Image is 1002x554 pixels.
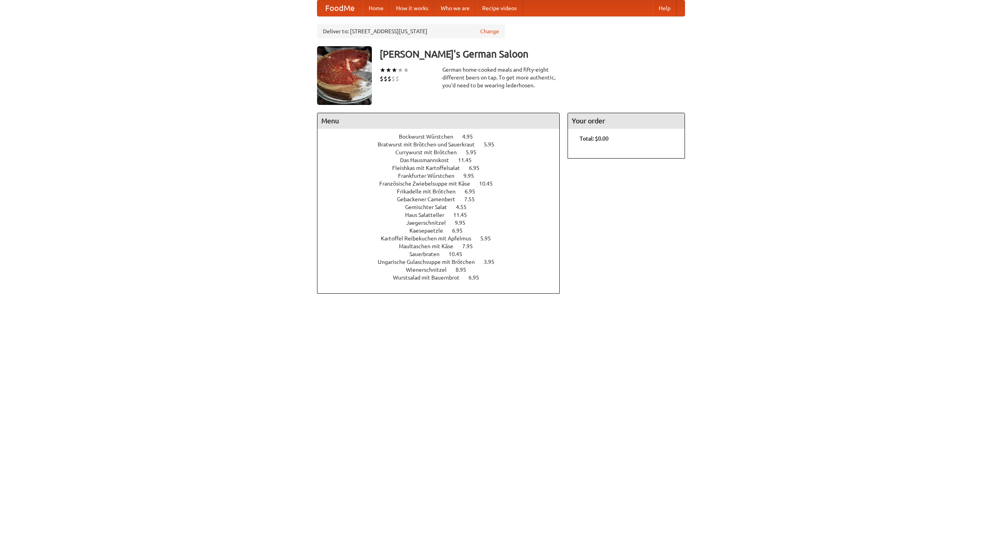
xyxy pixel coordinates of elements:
span: Kaesepaetzle [409,227,451,234]
a: Kaesepaetzle 6.95 [409,227,477,234]
div: Deliver to: [STREET_ADDRESS][US_STATE] [317,24,505,38]
div: German home-cooked meals and fifty-eight different beers on tap. To get more authentic, you'd nee... [442,66,560,89]
a: Haus Salatteller 11.45 [405,212,481,218]
span: 10.45 [479,180,501,187]
li: ★ [397,66,403,74]
span: 11.45 [453,212,475,218]
span: 6.95 [469,165,487,171]
a: Ungarische Gulaschsuppe mit Brötchen 3.95 [378,259,509,265]
a: Home [362,0,390,16]
span: 5.95 [480,235,499,242]
a: FoodMe [317,0,362,16]
li: $ [384,74,387,83]
h4: Menu [317,113,559,129]
b: Total: $0.00 [580,135,609,142]
a: Frikadelle mit Brötchen 6.95 [397,188,490,195]
a: Bockwurst Würstchen 4.95 [399,134,487,140]
li: ★ [386,66,391,74]
span: 4.95 [462,134,481,140]
a: Bratwurst mit Brötchen und Sauerkraut 5.95 [378,141,509,148]
span: 7.55 [464,196,483,202]
li: ★ [380,66,386,74]
a: Help [652,0,677,16]
span: Fleishkas mit Kartoffelsalat [392,165,468,171]
span: Maultaschen mit Käse [399,243,461,249]
span: 8.95 [456,267,474,273]
a: Französische Zwiebelsuppe mit Käse 10.45 [379,180,507,187]
span: Wienerschnitzel [406,267,454,273]
a: How it works [390,0,434,16]
a: Wienerschnitzel 8.95 [406,267,481,273]
span: 5.95 [484,141,502,148]
span: Das Hausmannskost [400,157,457,163]
li: $ [391,74,395,83]
a: Recipe videos [476,0,523,16]
span: 3.95 [484,259,502,265]
a: Fleishkas mit Kartoffelsalat 6.95 [392,165,494,171]
span: 4.55 [456,204,474,210]
span: Currywurst mit Brötchen [395,149,465,155]
a: Sauerbraten 10.45 [409,251,477,257]
a: Gemischter Salat 4.55 [405,204,481,210]
h3: [PERSON_NAME]'s German Saloon [380,46,685,62]
li: ★ [391,66,397,74]
li: ★ [403,66,409,74]
span: Frankfurter Würstchen [398,173,462,179]
span: 11.45 [458,157,479,163]
span: 9.95 [463,173,482,179]
span: 6.95 [452,227,470,234]
span: 6.95 [465,188,483,195]
a: Jaegerschnitzel 9.95 [406,220,480,226]
span: Sauerbraten [409,251,447,257]
a: Wurstsalad mit Bauernbrot 6.95 [393,274,494,281]
span: 9.95 [455,220,473,226]
span: Frikadelle mit Brötchen [397,188,463,195]
span: Jaegerschnitzel [406,220,454,226]
span: Gemischter Salat [405,204,455,210]
a: Das Hausmannskost 11.45 [400,157,486,163]
span: 7.95 [462,243,481,249]
a: Gebackener Camenbert 7.55 [397,196,489,202]
a: Currywurst mit Brötchen 5.95 [395,149,491,155]
span: Bockwurst Würstchen [399,134,461,140]
a: Frankfurter Würstchen 9.95 [398,173,488,179]
span: Wurstsalad mit Bauernbrot [393,274,467,281]
span: 6.95 [469,274,487,281]
a: Change [480,27,499,35]
span: 5.95 [466,149,484,155]
span: Bratwurst mit Brötchen und Sauerkraut [378,141,483,148]
span: 10.45 [449,251,470,257]
span: Haus Salatteller [405,212,452,218]
h4: Your order [568,113,685,129]
a: Who we are [434,0,476,16]
li: $ [387,74,391,83]
a: Maultaschen mit Käse 7.95 [399,243,487,249]
span: Französische Zwiebelsuppe mit Käse [379,180,478,187]
span: Ungarische Gulaschsuppe mit Brötchen [378,259,483,265]
img: angular.jpg [317,46,372,105]
span: Kartoffel Reibekuchen mit Apfelmus [381,235,479,242]
a: Kartoffel Reibekuchen mit Apfelmus 5.95 [381,235,505,242]
li: $ [395,74,399,83]
li: $ [380,74,384,83]
span: Gebackener Camenbert [397,196,463,202]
